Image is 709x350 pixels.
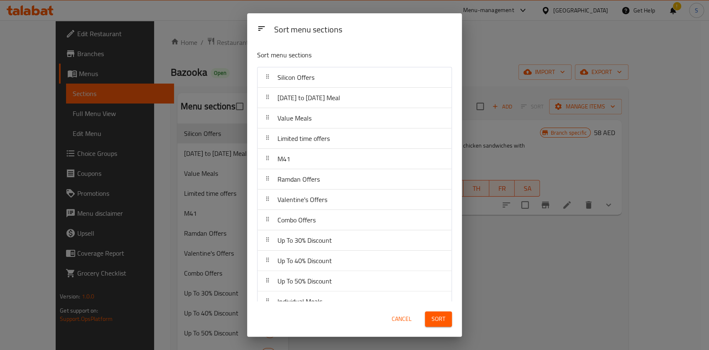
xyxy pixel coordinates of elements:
[277,214,316,226] span: Combo Offers
[258,67,451,88] div: Silicon Offers
[258,169,451,190] div: Ramdan Offers
[258,149,451,169] div: M41
[277,153,290,165] span: M41
[258,210,451,230] div: Combo Offers
[277,234,332,246] span: Up To 30% Discount
[388,311,415,327] button: Cancel
[258,251,451,271] div: Up To 40% Discount
[277,91,340,104] span: [DATE] to [DATE] Meal
[258,271,451,291] div: Up To 50% Discount
[258,230,451,251] div: Up To 30% Discount
[277,173,320,185] span: Ramdan Offers
[432,314,445,324] span: Sort
[258,108,451,128] div: Value Meals
[258,291,451,312] div: Individual Meals
[392,314,412,324] span: Cancel
[277,254,332,267] span: Up To 40% Discount
[277,71,314,84] span: Silicon Offers
[425,311,452,327] button: Sort
[258,190,451,210] div: Valentine's Offers
[257,50,412,60] p: Sort menu sections
[277,275,332,287] span: Up To 50% Discount
[277,193,327,206] span: Valentine's Offers
[277,112,312,124] span: Value Meals
[258,128,451,149] div: Limited time offers
[277,295,322,308] span: Individual Meals
[258,88,451,108] div: [DATE] to [DATE] Meal
[270,21,455,39] div: Sort menu sections
[277,132,330,145] span: Limited time offers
